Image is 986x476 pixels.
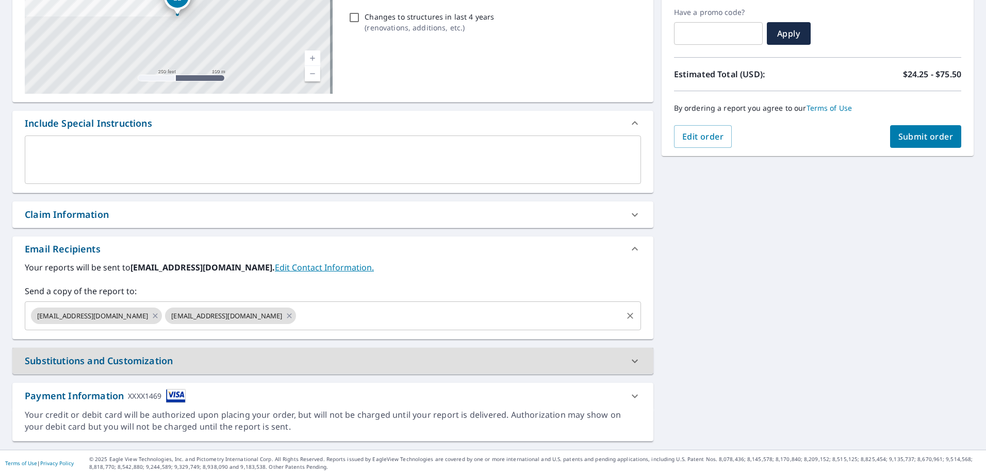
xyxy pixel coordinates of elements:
[12,201,653,228] div: Claim Information
[25,409,641,433] div: Your credit or debit card will be authorized upon placing your order, but will not be charged unt...
[31,311,154,321] span: [EMAIL_ADDRESS][DOMAIN_NAME]
[25,354,173,368] div: Substitutions and Customization
[674,68,818,80] p: Estimated Total (USD):
[25,116,152,130] div: Include Special Instructions
[775,28,802,39] span: Apply
[165,308,296,324] div: [EMAIL_ADDRESS][DOMAIN_NAME]
[25,285,641,297] label: Send a copy of the report to:
[898,131,954,142] span: Submit order
[674,125,732,148] button: Edit order
[275,262,374,273] a: EditContactInfo
[25,242,101,256] div: Email Recipients
[305,66,320,81] a: Current Level 17, Zoom Out
[130,262,275,273] b: [EMAIL_ADDRESS][DOMAIN_NAME].
[31,308,162,324] div: [EMAIL_ADDRESS][DOMAIN_NAME]
[903,68,961,80] p: $24.25 - $75.50
[767,22,811,45] button: Apply
[12,383,653,409] div: Payment InformationXXXX1469cardImage
[365,11,494,22] p: Changes to structures in last 4 years
[12,348,653,374] div: Substitutions and Customization
[5,460,74,466] p: |
[305,50,320,66] a: Current Level 17, Zoom In
[25,389,186,403] div: Payment Information
[5,460,37,467] a: Terms of Use
[40,460,74,467] a: Privacy Policy
[674,8,763,17] label: Have a promo code?
[674,104,961,113] p: By ordering a report you agree to our
[12,111,653,135] div: Include Special Instructions
[365,22,494,33] p: ( renovations, additions, etc. )
[890,125,962,148] button: Submit order
[25,261,641,274] label: Your reports will be sent to
[623,309,637,323] button: Clear
[89,455,981,471] p: © 2025 Eagle View Technologies, Inc. and Pictometry International Corp. All Rights Reserved. Repo...
[807,103,852,113] a: Terms of Use
[682,131,724,142] span: Edit order
[165,311,288,321] span: [EMAIL_ADDRESS][DOMAIN_NAME]
[128,389,161,403] div: XXXX1469
[25,208,109,222] div: Claim Information
[12,236,653,261] div: Email Recipients
[166,389,186,403] img: cardImage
